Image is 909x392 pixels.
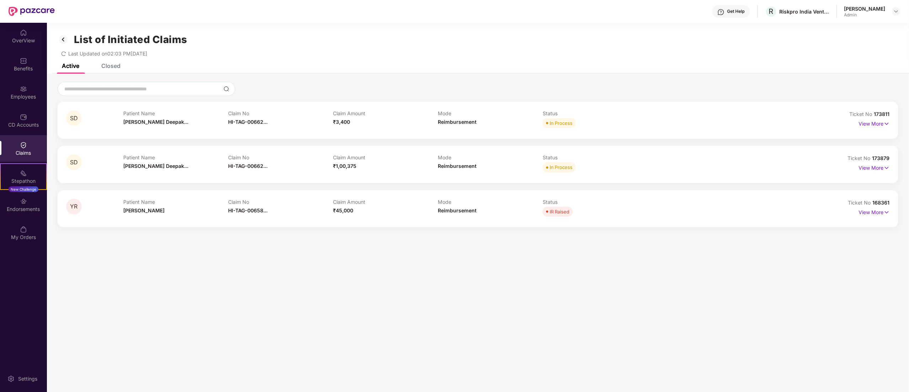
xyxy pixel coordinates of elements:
[228,199,333,205] p: Claim No
[123,163,188,169] span: [PERSON_NAME] Deepak...
[16,375,39,382] div: Settings
[20,226,27,233] img: svg+xml;base64,PHN2ZyBpZD0iTXlfT3JkZXJzIiBkYXRhLW5hbWU9Ik15IE9yZGVycyIgeG1sbnM9Imh0dHA6Ly93d3cudz...
[333,207,353,213] span: ₹45,000
[228,119,268,125] span: HI-TAG-00662...
[333,119,350,125] span: ₹3,400
[438,119,477,125] span: Reimbursement
[333,154,438,160] p: Claim Amount
[70,203,78,210] span: YR
[20,113,27,121] img: svg+xml;base64,PHN2ZyBpZD0iQ0RfQWNjb3VudHMiIGRhdGEtbmFtZT0iQ0QgQWNjb3VudHMiIHhtbG5zPSJodHRwOi8vd3...
[7,375,15,382] img: svg+xml;base64,PHN2ZyBpZD0iU2V0dGluZy0yMHgyMCIgeG1sbnM9Imh0dHA6Ly93d3cudzMub3JnLzIwMDAvc3ZnIiB3aW...
[333,199,438,205] p: Claim Amount
[543,110,647,116] p: Status
[68,51,147,57] span: Last Updated on 02:03 PM[DATE]
[62,62,79,69] div: Active
[848,200,873,206] span: Ticket No
[333,163,356,169] span: ₹1,00,375
[859,162,890,172] p: View More
[844,5,886,12] div: [PERSON_NAME]
[543,199,647,205] p: Status
[884,164,890,172] img: svg+xml;base64,PHN2ZyB4bWxucz0iaHR0cDovL3d3dy53My5vcmcvMjAwMC9zdmciIHdpZHRoPSIxNyIgaGVpZ2h0PSIxNy...
[228,163,268,169] span: HI-TAG-00662...
[123,119,188,125] span: [PERSON_NAME] Deepak...
[848,155,872,161] span: Ticket No
[850,111,874,117] span: Ticket No
[228,110,333,116] p: Claim No
[228,154,333,160] p: Claim No
[727,9,745,14] div: Get Help
[893,9,899,14] img: svg+xml;base64,PHN2ZyBpZD0iRHJvcGRvd24tMzJ4MzIiIHhtbG5zPSJodHRwOi8vd3d3LnczLm9yZy8yMDAwL3N2ZyIgd2...
[101,62,120,69] div: Closed
[20,142,27,149] img: svg+xml;base64,PHN2ZyBpZD0iQ2xhaW0iIHhtbG5zPSJodHRwOi8vd3d3LnczLm9yZy8yMDAwL3N2ZyIgd2lkdGg9IjIwIi...
[70,159,78,165] span: SD
[1,178,46,185] div: Stepathon
[333,110,438,116] p: Claim Amount
[884,208,890,216] img: svg+xml;base64,PHN2ZyB4bWxucz0iaHR0cDovL3d3dy53My5vcmcvMjAwMC9zdmciIHdpZHRoPSIxNyIgaGVpZ2h0PSIxNy...
[70,115,78,121] span: SD
[9,186,38,192] div: New Challenge
[123,110,228,116] p: Patient Name
[20,57,27,64] img: svg+xml;base64,PHN2ZyBpZD0iQmVuZWZpdHMiIHhtbG5zPSJodHRwOi8vd3d3LnczLm9yZy8yMDAwL3N2ZyIgd2lkdGg9Ij...
[438,110,543,116] p: Mode
[859,207,890,216] p: View More
[228,207,268,213] span: HI-TAG-00658...
[859,118,890,128] p: View More
[844,12,886,18] div: Admin
[550,208,569,215] div: IR Raised
[780,8,829,15] div: Riskpro India Ventures Private Limited
[550,164,572,171] div: In Process
[438,199,543,205] p: Mode
[884,120,890,128] img: svg+xml;base64,PHN2ZyB4bWxucz0iaHR0cDovL3d3dy53My5vcmcvMjAwMC9zdmciIHdpZHRoPSIxNyIgaGVpZ2h0PSIxNy...
[123,207,165,213] span: [PERSON_NAME]
[873,200,890,206] span: 168361
[550,120,572,127] div: In Process
[61,51,66,57] span: redo
[438,154,543,160] p: Mode
[9,7,55,16] img: New Pazcare Logo
[438,207,477,213] span: Reimbursement
[20,29,27,36] img: svg+xml;base64,PHN2ZyBpZD0iSG9tZSIgeG1sbnM9Imh0dHA6Ly93d3cudzMub3JnLzIwMDAvc3ZnIiB3aWR0aD0iMjAiIG...
[224,86,229,92] img: svg+xml;base64,PHN2ZyBpZD0iU2VhcmNoLTMyeDMyIiB4bWxucz0iaHR0cDovL3d3dy53My5vcmcvMjAwMC9zdmciIHdpZH...
[438,163,477,169] span: Reimbursement
[20,85,27,92] img: svg+xml;base64,PHN2ZyBpZD0iRW1wbG95ZWVzIiB4bWxucz0iaHR0cDovL3d3dy53My5vcmcvMjAwMC9zdmciIHdpZHRoPS...
[717,9,725,16] img: svg+xml;base64,PHN2ZyBpZD0iSGVscC0zMngzMiIgeG1sbnM9Imh0dHA6Ly93d3cudzMub3JnLzIwMDAvc3ZnIiB3aWR0aD...
[20,170,27,177] img: svg+xml;base64,PHN2ZyB4bWxucz0iaHR0cDovL3d3dy53My5vcmcvMjAwMC9zdmciIHdpZHRoPSIyMSIgaGVpZ2h0PSIyMC...
[874,111,890,117] span: 173811
[74,33,187,46] h1: List of Initiated Claims
[58,33,69,46] img: svg+xml;base64,PHN2ZyB3aWR0aD0iMzIiIGhlaWdodD0iMzIiIHZpZXdCb3g9IjAgMCAzMiAzMiIgZmlsbD0ibm9uZSIgeG...
[123,199,228,205] p: Patient Name
[543,154,647,160] p: Status
[872,155,890,161] span: 173879
[20,198,27,205] img: svg+xml;base64,PHN2ZyBpZD0iRW5kb3JzZW1lbnRzIiB4bWxucz0iaHR0cDovL3d3dy53My5vcmcvMjAwMC9zdmciIHdpZH...
[769,7,774,16] span: R
[123,154,228,160] p: Patient Name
